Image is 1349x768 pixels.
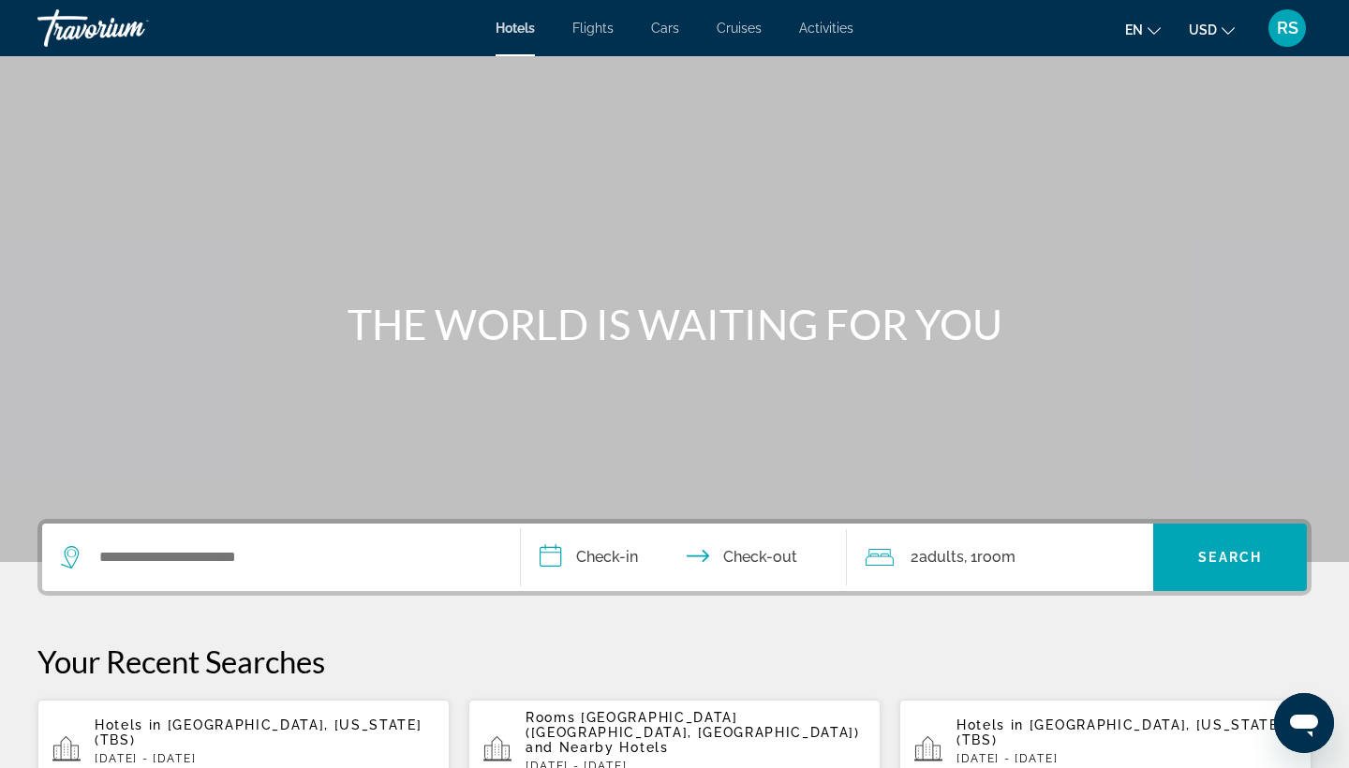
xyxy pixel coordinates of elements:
[956,717,1284,747] span: [GEOGRAPHIC_DATA], [US_STATE] (TBS)
[1198,550,1262,565] span: Search
[847,524,1154,591] button: Travelers: 2 adults, 0 children
[956,752,1297,765] p: [DATE] - [DATE]
[1263,8,1312,48] button: User Menu
[95,752,435,765] p: [DATE] - [DATE]
[526,740,669,755] span: and Nearby Hotels
[977,548,1015,566] span: Room
[1189,22,1217,37] span: USD
[95,717,162,732] span: Hotels in
[651,21,679,36] a: Cars
[1277,19,1298,37] span: RS
[1125,22,1143,37] span: en
[95,717,422,747] span: [GEOGRAPHIC_DATA], [US_STATE] (TBS)
[956,717,1024,732] span: Hotels in
[1153,524,1307,591] button: Search
[964,544,1015,570] span: , 1
[1189,16,1235,43] button: Change currency
[323,300,1026,348] h1: THE WORLD IS WAITING FOR YOU
[521,524,847,591] button: Check in and out dates
[1274,693,1334,753] iframe: Кнопка запуска окна обмена сообщениями
[911,544,964,570] span: 2
[526,710,860,740] span: Rooms [GEOGRAPHIC_DATA] ([GEOGRAPHIC_DATA], [GEOGRAPHIC_DATA])
[496,21,535,36] a: Hotels
[919,548,964,566] span: Adults
[799,21,853,36] a: Activities
[1125,16,1161,43] button: Change language
[42,524,1307,591] div: Search widget
[37,4,225,52] a: Travorium
[37,642,1312,680] p: Your Recent Searches
[717,21,762,36] a: Cruises
[572,21,614,36] a: Flights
